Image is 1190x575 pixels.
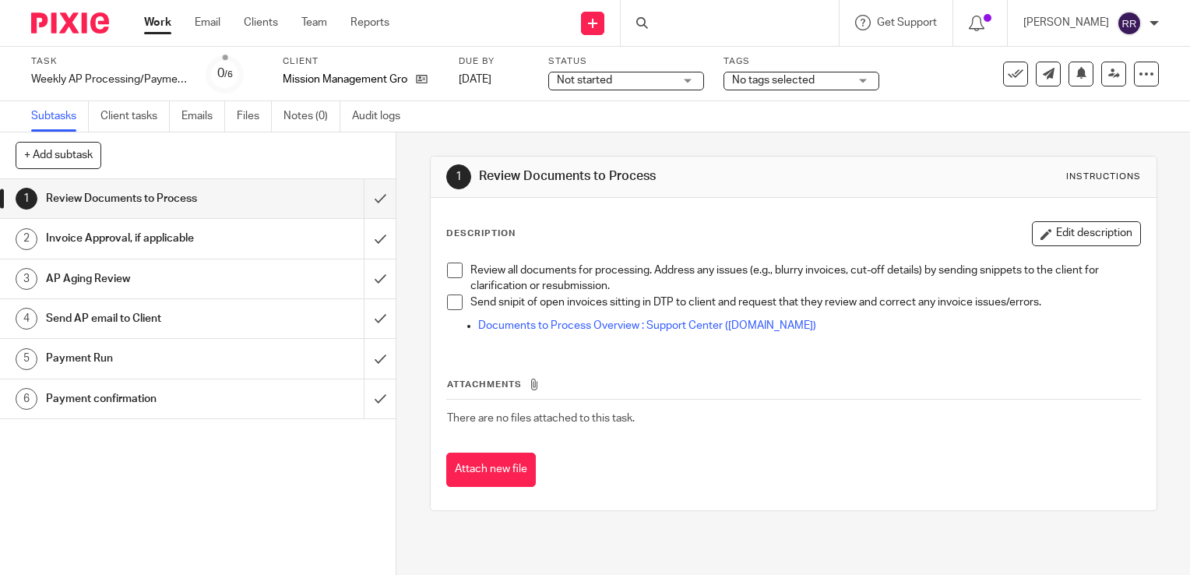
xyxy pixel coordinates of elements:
[447,380,522,389] span: Attachments
[447,413,635,424] span: There are no files attached to this task.
[224,70,233,79] small: /6
[31,101,89,132] a: Subtasks
[144,15,171,30] a: Work
[31,55,187,68] label: Task
[16,142,101,168] button: + Add subtask
[31,72,187,87] div: Weekly AP Processing/Payment
[1023,15,1109,30] p: [PERSON_NAME]
[479,168,826,185] h1: Review Documents to Process
[877,17,937,28] span: Get Support
[478,320,816,331] a: Documents to Process Overview : Support Center ([DOMAIN_NAME])
[283,72,408,87] p: Mission Management Group
[217,65,233,83] div: 0
[446,453,536,488] button: Attach new file
[46,187,248,210] h1: Review Documents to Process
[46,387,248,411] h1: Payment confirmation
[459,74,491,85] span: [DATE]
[1032,221,1141,246] button: Edit description
[195,15,220,30] a: Email
[1117,11,1142,36] img: svg%3E
[46,347,248,370] h1: Payment Run
[548,55,704,68] label: Status
[724,55,879,68] label: Tags
[181,101,225,132] a: Emails
[16,188,37,210] div: 1
[244,15,278,30] a: Clients
[31,12,109,34] img: Pixie
[350,15,389,30] a: Reports
[46,267,248,291] h1: AP Aging Review
[352,101,412,132] a: Audit logs
[283,55,439,68] label: Client
[301,15,327,30] a: Team
[557,75,612,86] span: Not started
[16,268,37,290] div: 3
[446,228,516,240] p: Description
[1066,171,1141,183] div: Instructions
[237,101,272,132] a: Files
[283,101,340,132] a: Notes (0)
[46,227,248,250] h1: Invoice Approval, if applicable
[470,263,1140,295] p: Review all documents for processing. Address any issues (e.g., blurry invoices, cut-off details) ...
[16,388,37,410] div: 6
[16,348,37,370] div: 5
[46,307,248,330] h1: Send AP email to Client
[16,228,37,250] div: 2
[16,308,37,330] div: 4
[100,101,170,132] a: Client tasks
[732,75,815,86] span: No tags selected
[470,295,1140,310] p: Send snipit of open invoices sitting in DTP to client and request that they review and correct an...
[459,55,529,68] label: Due by
[446,164,471,189] div: 1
